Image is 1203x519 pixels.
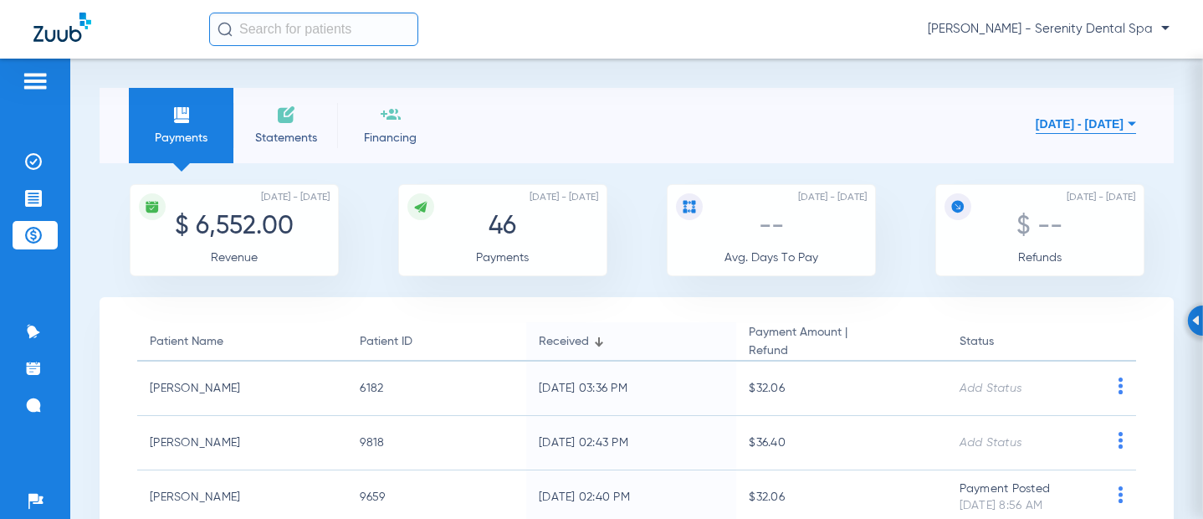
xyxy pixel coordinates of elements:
[1110,432,1131,449] img: group-dot-blue.svg
[682,199,697,214] img: icon
[1110,486,1131,503] img: group-dot-blue.svg
[960,332,1093,351] div: Status
[261,189,330,206] span: [DATE] - [DATE]
[1067,189,1135,206] span: [DATE] - [DATE]
[1110,378,1131,394] img: group-dot-blue.svg
[960,383,1023,394] span: Add Status
[150,332,335,351] div: Patient Name
[145,199,160,214] img: icon
[724,252,818,264] span: Avg. Days To Pay
[749,323,934,360] div: Payment Amount |Refund
[211,252,258,264] span: Revenue
[960,483,1051,495] span: Payment Posted
[141,130,221,146] span: Payments
[1192,316,1200,326] img: Arrow
[347,416,526,470] td: 9818
[347,362,526,416] td: 6182
[209,13,418,46] input: Search for patients
[749,342,847,360] span: Refund
[360,332,514,351] div: Patient ID
[759,214,784,239] span: --
[381,105,401,125] img: financing icon
[960,500,1043,511] span: [DATE] 8:56 AM
[351,130,430,146] span: Financing
[798,189,867,206] span: [DATE] - [DATE]
[22,71,49,91] img: hamburger-icon
[736,416,946,470] td: $36.40
[530,189,598,206] span: [DATE] - [DATE]
[960,437,1023,449] span: Add Status
[950,199,965,214] img: icon
[150,332,223,351] div: Patient Name
[33,13,91,42] img: Zuub Logo
[526,362,736,416] td: [DATE] 03:36 PM
[1018,252,1062,264] span: Refunds
[749,323,847,360] div: Payment Amount |
[928,21,1170,38] span: [PERSON_NAME] - Serenity Dental Spa
[960,332,994,351] div: Status
[1036,107,1136,141] button: [DATE] - [DATE]
[539,332,724,351] div: Received
[736,362,946,416] td: $32.06
[526,416,736,470] td: [DATE] 02:43 PM
[276,105,296,125] img: invoices icon
[171,105,192,125] img: payments icon
[413,199,428,214] img: icon
[1119,439,1203,519] iframe: Chat Widget
[539,332,589,351] div: Received
[476,252,529,264] span: Payments
[489,214,516,239] span: 46
[360,332,412,351] div: Patient ID
[1016,214,1062,239] span: $ --
[175,214,294,239] span: $ 6,552.00
[246,130,325,146] span: Statements
[137,416,347,470] td: [PERSON_NAME]
[218,22,233,37] img: Search Icon
[137,362,347,416] td: [PERSON_NAME]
